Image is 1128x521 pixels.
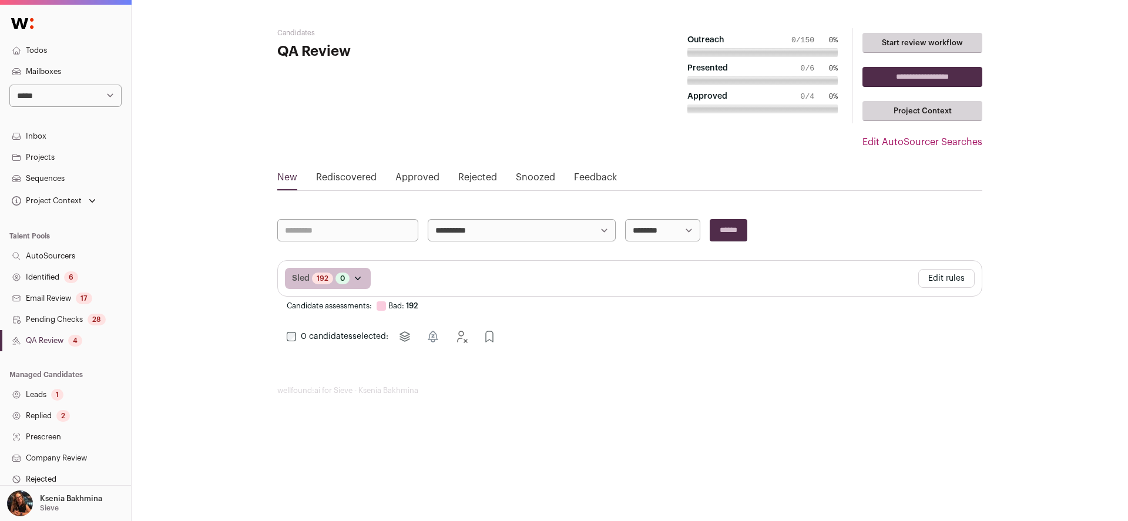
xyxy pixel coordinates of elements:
a: Bad: 192 [388,301,418,311]
button: Snooze [421,325,445,348]
a: Approved [395,170,439,189]
div: 6 [64,271,78,283]
button: Reject [449,325,473,348]
a: Rediscovered [316,170,377,189]
div: 4 [68,335,82,347]
span: Sled [292,273,310,284]
a: Start review workflow [862,33,982,53]
a: New [277,170,297,189]
footer: wellfound:ai for Sieve - Ksenia Bakhmina [277,386,982,395]
a: Edit AutoSourcer Searches [862,135,982,149]
div: Project Context [9,196,82,206]
button: Outreach 0/150 0% Presented 0/6 0% Approved 0/4 0% [673,28,852,123]
span: 0 candidates [301,332,352,341]
button: Open dropdown [5,490,105,516]
span: selected: [301,331,388,342]
p: Sieve [40,503,59,513]
button: Open dropdown [352,273,364,284]
span: 192 [406,302,418,310]
img: 13968079-medium_jpg [7,490,33,516]
a: 0 [340,274,345,283]
a: Project Context [862,101,982,121]
div: 1 [51,389,63,401]
div: 28 [88,314,106,325]
button: Edit rules [918,269,975,288]
img: Wellfound [5,12,40,35]
h1: QA Review [277,42,512,61]
a: Feedback [574,170,617,189]
div: 17 [76,293,92,304]
div: 2 [56,410,70,422]
h2: Candidates [277,28,512,38]
button: Approve [478,325,501,348]
span: Bad: [388,302,404,310]
p: Ksenia Bakhmina [40,494,102,503]
a: Rejected [458,170,497,189]
span: Candidate assessments: [287,301,372,311]
a: Snoozed [516,170,555,189]
a: 192 [317,274,328,283]
button: Open dropdown [9,193,98,209]
button: Move to project [393,325,417,348]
